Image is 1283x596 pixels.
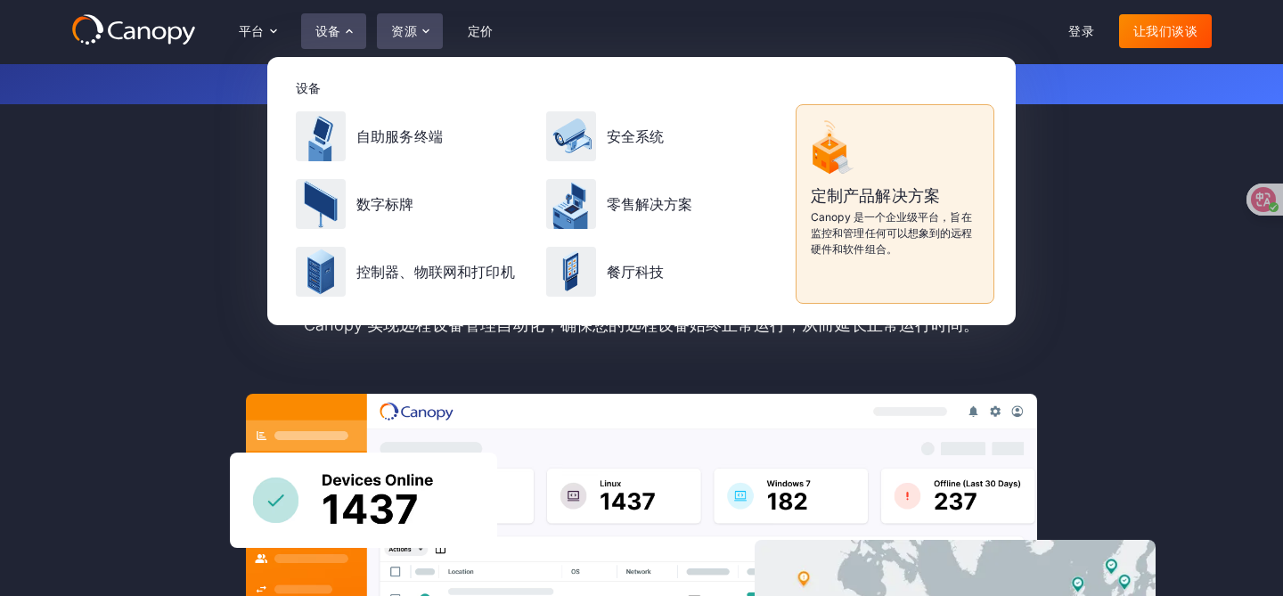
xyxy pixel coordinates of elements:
font: 餐厅科技 [607,263,665,281]
font: 登录 [1068,23,1094,38]
font: 零售解决方案 [607,195,693,213]
a: 控制器、物联网和打印机 [289,240,535,304]
a: 餐厅科技 [539,240,786,304]
a: 安全系统 [539,104,786,168]
font: 控制器、物联网和打印机 [356,263,515,281]
a: 让我们谈谈 [1119,14,1212,48]
a: 自助服务终端 [289,104,535,168]
font: 设备 [296,80,322,95]
font: 资源 [391,23,417,38]
a: 定价 [454,14,508,48]
font: 定制产品解决方案 [811,186,940,205]
font: 数字标牌 [356,195,414,213]
font: 平台 [239,23,265,38]
div: 平台 [225,13,290,49]
a: 零售解决方案 [539,172,786,236]
font: 安全系统 [607,127,665,145]
font: 定价 [468,23,494,38]
nav: 设备 [267,57,1016,325]
div: 设备 [301,13,367,49]
font: Canopy 是一个企业级平台，旨在监控和管理任何可以想象到的远程硬件和软件组合。 [811,210,972,256]
a: 定制产品解决方案Canopy 是一个企业级平台，旨在监控和管理任何可以想象到的远程硬件和软件组合。 [796,104,994,304]
font: 让我们谈谈 [1133,23,1197,38]
font: 设备 [315,23,341,38]
a: 登录 [1054,14,1108,48]
img: Canopy 查看有多少设备在线 [230,453,497,548]
div: 资源 [377,13,443,49]
font: 自助服务终端 [356,127,443,145]
a: 数字标牌 [289,172,535,236]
